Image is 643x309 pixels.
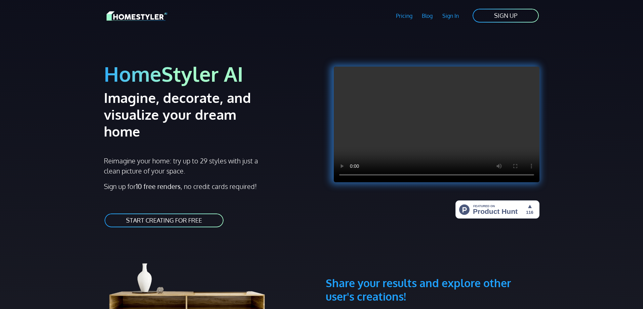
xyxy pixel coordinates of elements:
[107,10,167,22] img: HomeStyler AI logo
[104,89,275,140] h2: Imagine, decorate, and visualize your dream home
[104,156,264,176] p: Reimagine your home: try up to 29 styles with just a clean picture of your space.
[472,8,539,23] a: SIGN UP
[136,182,180,191] strong: 10 free renders
[104,213,224,228] a: START CREATING FOR FREE
[391,8,417,24] a: Pricing
[104,181,318,191] p: Sign up for , no credit cards required!
[326,244,539,303] h3: Share your results and explore other user's creations!
[104,61,318,86] h1: HomeStyler AI
[438,8,464,24] a: Sign In
[417,8,438,24] a: Blog
[455,200,539,219] img: HomeStyler AI - Interior Design Made Easy: One Click to Your Dream Home | Product Hunt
